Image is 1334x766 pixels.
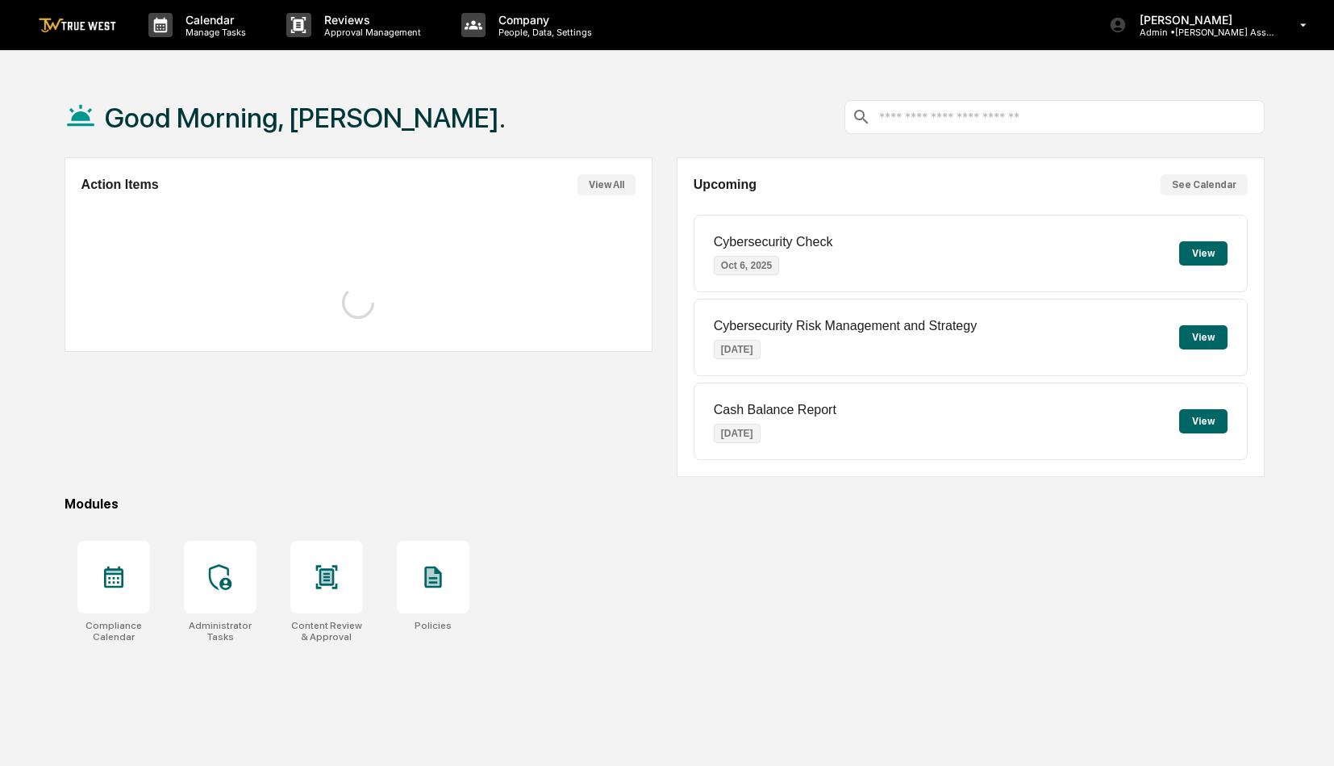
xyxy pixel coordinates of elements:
[81,178,159,192] h2: Action Items
[1179,241,1228,266] button: View
[1161,174,1248,195] button: See Calendar
[486,27,600,38] p: People, Data, Settings
[1179,409,1228,433] button: View
[714,424,761,443] p: [DATE]
[714,319,977,333] p: Cybersecurity Risk Management and Strategy
[173,27,254,38] p: Manage Tasks
[311,27,429,38] p: Approval Management
[577,174,636,195] button: View All
[714,256,779,275] p: Oct 6, 2025
[65,496,1265,512] div: Modules
[714,403,836,417] p: Cash Balance Report
[290,620,363,643] div: Content Review & Approval
[714,340,761,359] p: [DATE]
[173,13,254,27] p: Calendar
[1179,325,1228,350] button: View
[77,620,150,643] div: Compliance Calendar
[105,102,506,134] h1: Good Morning, [PERSON_NAME].
[311,13,429,27] p: Reviews
[714,235,833,249] p: Cybersecurity Check
[694,178,757,192] h2: Upcoming
[415,620,452,631] div: Policies
[486,13,600,27] p: Company
[1127,27,1277,38] p: Admin • [PERSON_NAME] Asset Management
[1127,13,1277,27] p: [PERSON_NAME]
[184,620,256,643] div: Administrator Tasks
[39,18,116,33] img: logo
